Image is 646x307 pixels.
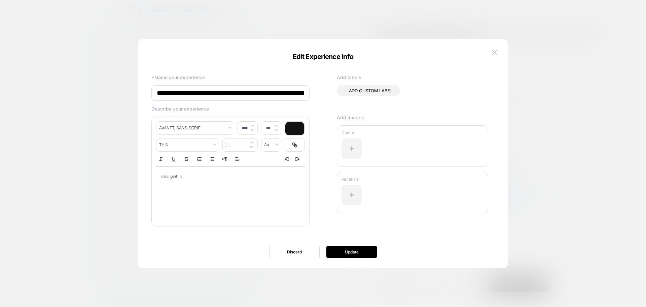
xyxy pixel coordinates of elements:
button: Ordered list [194,155,204,163]
span: fontWeight [156,139,219,151]
button: Underline [169,155,178,163]
span: Edit Experience Info [293,53,353,61]
img: down [275,129,278,131]
button: Update [326,246,377,258]
img: up [250,141,253,144]
button: Italic [156,155,166,163]
p: Control [342,130,483,135]
p: Describe your experience [151,106,310,112]
span: transform [261,139,281,151]
img: up [275,124,278,127]
button: Right to Left [220,155,229,163]
img: down [250,146,253,148]
button: Discard [269,246,320,258]
img: close [492,50,498,55]
img: line height [225,142,231,148]
span: font [156,122,234,134]
img: up [251,124,254,127]
span: + ADD CUSTOM LABEL [345,88,392,93]
p: Add labels [337,74,488,80]
p: *Name your experience [151,74,310,80]
p: Variation 1 [342,177,483,182]
p: Add images [337,115,488,120]
button: Bullet list [207,155,217,163]
button: Strike [182,155,191,163]
span: Align [233,155,242,163]
img: down [251,129,254,131]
